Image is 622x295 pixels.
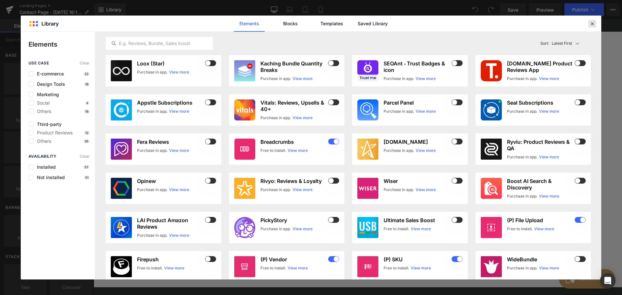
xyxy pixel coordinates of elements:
img: stamped.jpg [357,139,378,160]
a: View more [416,108,436,114]
a: View more [169,108,189,114]
h3: Appstle Subscriptions [137,99,204,106]
span: Availability [29,154,57,159]
img: 911edb42-71e6-4210-8dae-cbf10c40066b.png [234,178,255,199]
span: Clear [80,61,90,65]
span: Others [34,109,51,114]
p: 16 [84,109,90,113]
h3: SEOAnt ‑ Trust Badges & icon [384,60,450,73]
a: View more [534,226,554,232]
img: 6187dec1-c00a-4777-90eb-316382325808.webp [111,99,132,120]
div: Purchase in app. [384,187,414,193]
a: View more [411,265,431,271]
span: Social [34,100,50,106]
a: 605 Rewards [289,49,325,62]
div: Purchase in app. [260,226,291,232]
div: Purchase in app. [384,108,414,114]
span: Design Tools [34,82,65,87]
a: View more [169,233,189,238]
button: Latest FirstSort:Latest First [538,37,591,50]
a: Explore Template [235,196,294,209]
a: Collections [257,49,289,62]
h3: Ryviu: Product Reviews & QA [507,139,574,152]
p: 12 [84,131,90,135]
span: Third-party [34,122,62,127]
a: View more [293,226,313,232]
a: View more [293,76,313,82]
div: Purchase in app. [137,233,168,238]
h3: Vitals: Reviews, Upsells & 40+ [260,99,327,112]
h3: Wiser [384,178,450,184]
span: Clear [80,154,90,159]
a: View more [288,148,308,153]
a: View more [539,265,559,271]
h3: LAI Product Amazon Reviews [137,217,204,230]
a: View more [539,108,559,114]
span: 605 Rewards [293,52,321,58]
a: Home [204,49,224,62]
img: wiser.jpg [357,178,378,199]
div: Free to install. [384,226,409,232]
img: 4b6b591765c9b36332c4e599aea727c6_512x512.png [111,139,132,160]
span: Not installed [34,175,65,180]
p: or Drag & Drop elements from left sidebar [80,214,448,218]
h3: Fera Reviews [137,139,204,145]
div: Purchase in app. [137,69,168,75]
div: Purchase in app. [260,76,291,82]
img: 3d6d78c5-835f-452f-a64f-7e63b096ca19.png [357,217,378,238]
h3: (P) File Upload [507,217,574,223]
div: Purchase in app. [507,265,538,271]
span: E-commerce [34,71,64,76]
a: Saved Library [357,16,388,32]
div: Free to install. [260,148,286,153]
h3: Loox (Star) [137,60,204,67]
a: View more [169,148,189,153]
img: loox.jpg [111,60,132,81]
div: Purchase in app. [507,154,538,160]
h3: Seal Subscriptions [507,99,574,106]
img: CJed0K2x44sDEAE=.png [481,139,502,160]
h3: Boost AI Search & Discovery [507,178,574,191]
a: View more [288,265,308,271]
a: Blocks [275,16,306,32]
p: 16 [84,82,90,86]
a: View more [416,76,436,82]
img: 9f98ff4f-a019-4e81-84a1-123c6986fecc.png [357,60,378,81]
p: Start building your page [80,117,448,124]
a: View more [539,154,559,160]
div: Free to install. [137,265,163,271]
h3: Opinew [137,178,204,184]
img: ea3afb01-6354-4d19-82d2-7eef5307fd4e.png [234,139,255,160]
span: use case [29,61,49,65]
span: Sort: [540,41,549,46]
div: Purchase in app. [507,108,538,114]
span: Home [208,52,220,58]
a: View more [539,76,559,82]
div: Free to install. [507,226,533,232]
span: Collections [261,52,285,58]
span: Others [34,139,51,144]
span: Product Reviews [34,130,73,135]
h3: [DOMAIN_NAME] [384,139,450,145]
h3: Parcel Panel [384,99,450,106]
p: 57 [83,165,90,169]
span: Welcome to our store [240,2,288,9]
div: Purchase in app. [260,115,291,121]
a: View more [539,193,559,199]
a: View more [411,226,431,232]
a: View more [169,69,189,75]
img: 1eba8361-494e-4e64-aaaa-f99efda0f44d.png [481,60,502,81]
p: 22 [83,72,90,76]
div: Purchase in app. [384,76,414,82]
p: Latest First [552,40,572,46]
div: Purchase in app. [507,76,538,82]
img: 36d3ff60-5281-42d0-85d8-834f522fc7c5.jpeg [481,256,502,277]
img: 26b75d61-258b-461b-8cc3-4bcb67141ce0.png [234,99,255,120]
div: Free to install. [384,265,409,271]
p: Elements [29,40,95,49]
summary: Search [86,25,100,39]
img: opinew.jpg [111,178,132,199]
img: d4928b3c-658b-4ab3-9432-068658c631f3.png [357,99,378,120]
div: Purchase in app. [137,187,168,193]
